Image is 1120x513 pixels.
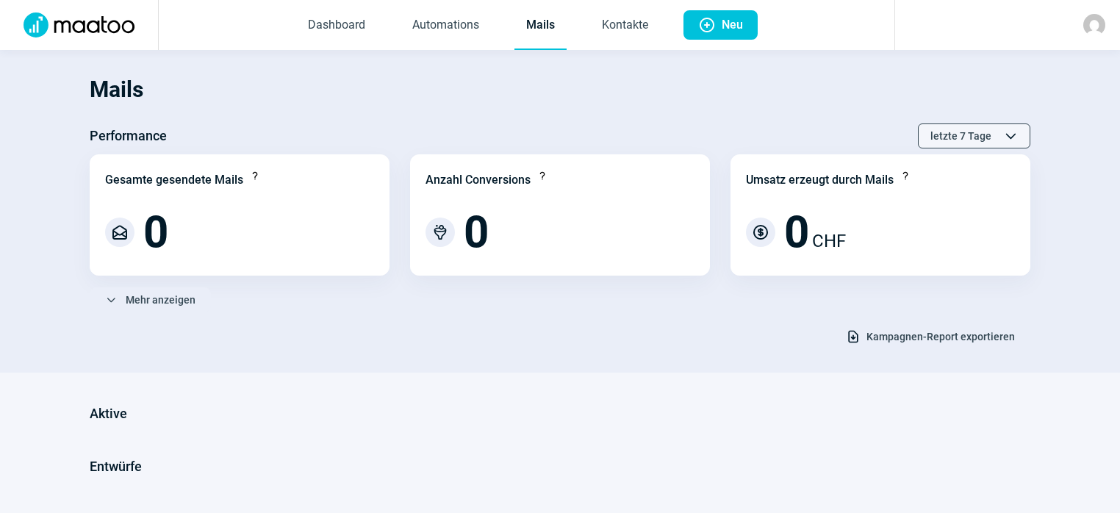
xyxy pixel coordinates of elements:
[143,210,168,254] span: 0
[1083,14,1105,36] img: avatar
[90,455,142,478] h3: Entwürfe
[590,1,660,50] a: Kontakte
[746,171,894,189] div: Umsatz erzeugt durch Mails
[866,325,1015,348] span: Kampagnen-Report exportieren
[90,124,167,148] h3: Performance
[90,287,211,312] button: Mehr anzeigen
[683,10,758,40] button: Neu
[722,10,743,40] span: Neu
[105,171,243,189] div: Gesamte gesendete Mails
[514,1,567,50] a: Mails
[930,124,991,148] span: letzte 7 Tage
[830,324,1030,349] button: Kampagnen-Report exportieren
[296,1,377,50] a: Dashboard
[126,288,195,312] span: Mehr anzeigen
[426,171,531,189] div: Anzahl Conversions
[464,210,489,254] span: 0
[15,12,143,37] img: Logo
[90,402,127,426] h3: Aktive
[401,1,491,50] a: Automations
[812,228,846,254] span: CHF
[784,210,809,254] span: 0
[90,65,1030,115] h1: Mails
